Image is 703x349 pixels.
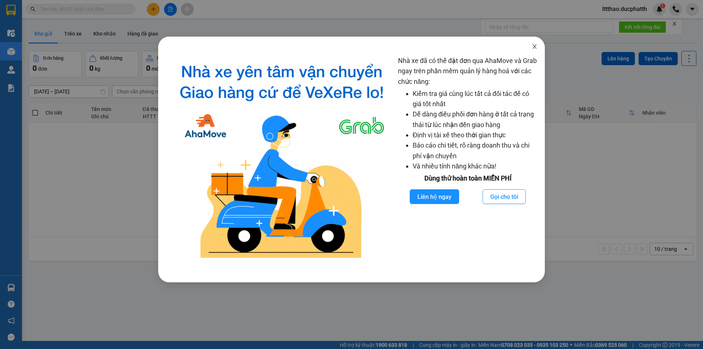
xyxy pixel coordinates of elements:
[413,109,538,130] li: Dễ dàng điều phối đơn hàng ở tất cả trạng thái từ lúc nhận đến giao hàng
[410,189,459,204] button: Liên hệ ngay
[532,44,538,49] span: close
[413,140,538,161] li: Báo cáo chi tiết, rõ ràng doanh thu và chi phí vận chuyển
[524,37,545,57] button: Close
[413,161,538,171] li: Và nhiều tính năng khác nữa!
[490,192,518,201] span: Gọi cho tôi
[398,56,538,264] div: Nhà xe đã có thể đặt đơn qua AhaMove và Grab ngay trên phần mềm quản lý hàng hoá với các chức năng:
[413,130,538,140] li: Định vị tài xế theo thời gian thực
[417,192,451,201] span: Liên hệ ngay
[413,89,538,109] li: Kiểm tra giá cùng lúc tất cả đối tác để có giá tốt nhất
[398,173,538,183] div: Dùng thử hoàn toàn MIỄN PHÍ
[483,189,526,204] button: Gọi cho tôi
[171,56,392,264] img: logo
